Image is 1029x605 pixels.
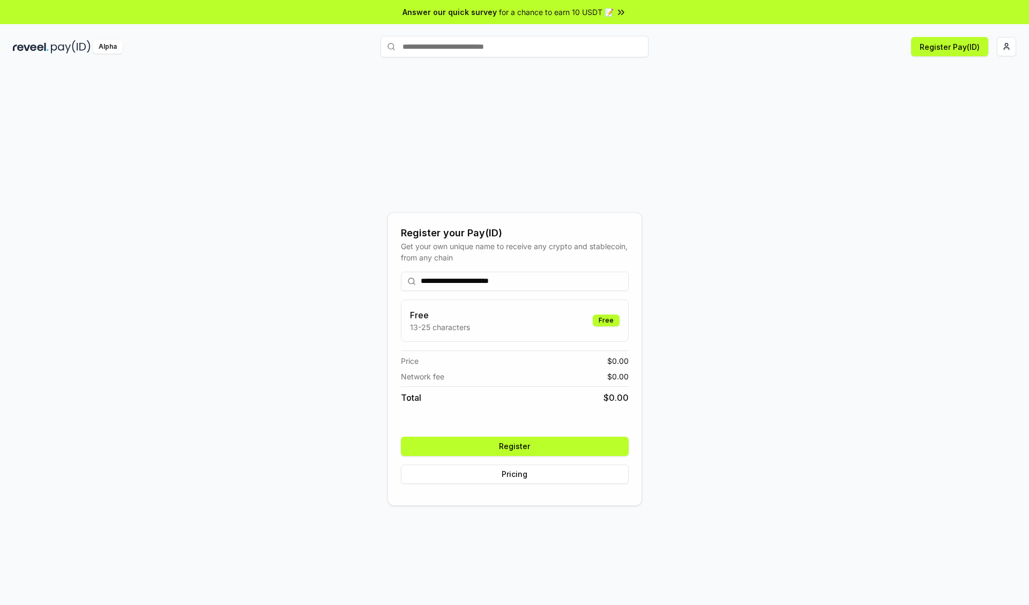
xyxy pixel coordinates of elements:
[401,371,444,382] span: Network fee
[401,226,629,241] div: Register your Pay(ID)
[93,40,123,54] div: Alpha
[607,371,629,382] span: $ 0.00
[603,391,629,404] span: $ 0.00
[402,6,497,18] span: Answer our quick survey
[410,322,470,333] p: 13-25 characters
[499,6,614,18] span: for a chance to earn 10 USDT 📝
[51,40,91,54] img: pay_id
[401,355,419,367] span: Price
[401,437,629,456] button: Register
[401,391,421,404] span: Total
[13,40,49,54] img: reveel_dark
[410,309,470,322] h3: Free
[911,37,988,56] button: Register Pay(ID)
[401,465,629,484] button: Pricing
[401,241,629,263] div: Get your own unique name to receive any crypto and stablecoin, from any chain
[593,315,620,326] div: Free
[607,355,629,367] span: $ 0.00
